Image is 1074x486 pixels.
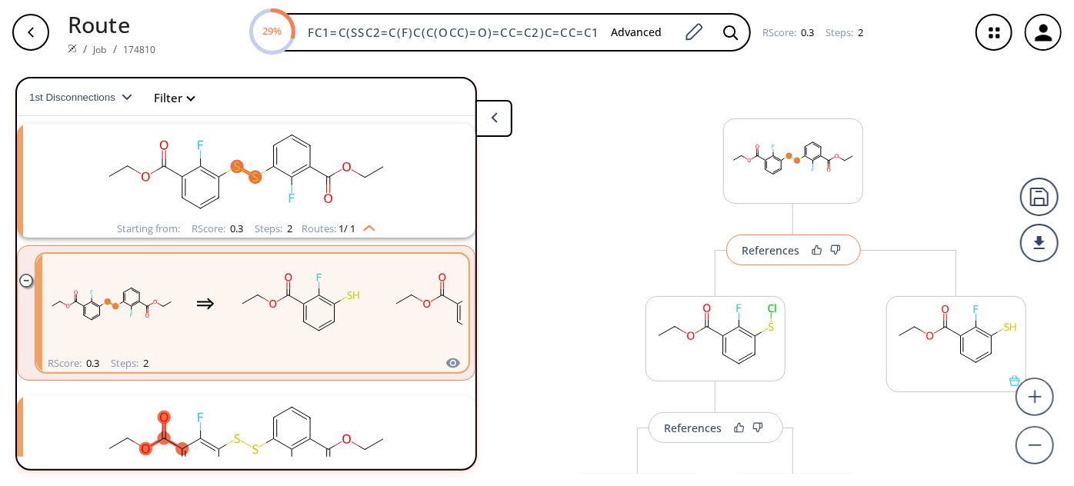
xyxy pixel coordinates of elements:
[856,25,863,39] span: 2
[83,41,87,57] li: /
[799,25,814,39] span: 0.3
[117,224,180,234] div: Starting from:
[29,79,145,116] button: 1st Disconnections
[230,256,369,352] svg: CCOC(=O)c1cccc(S)c1F
[262,24,282,38] text: 29%
[887,297,1026,375] svg: CCOC(=O)c1cccc(S)c1F
[29,92,122,103] span: 1st Disconnections
[742,245,800,255] div: References
[192,224,243,234] div: RScore :
[826,28,863,38] div: Steps :
[93,43,106,56] a: Job
[299,25,599,40] input: Enter SMILES
[599,18,674,47] button: Advanced
[339,224,355,234] span: 1 / 1
[285,221,292,235] span: 2
[48,358,99,368] div: RScore :
[724,119,862,198] svg: CCOC(=O)c1cccc(SSc2cccc(C(=O)OCC)c2F)c1F
[145,92,194,104] button: Filter
[649,412,783,443] button: References
[384,256,522,352] svg: CCOC(=O)c1cccc(S)c1F
[726,235,861,265] button: References
[228,221,243,235] span: 0.3
[302,224,375,234] div: Routes:
[68,44,77,53] img: Spaya logo
[46,124,446,220] svg: CCOC(=O)c1cccc(SSc2cccc(C(=O)OCC)c2F)c1F
[762,28,814,38] div: RScore :
[646,297,785,375] svg: CCOC(=O)c1cccc(SCl)c1F
[255,224,292,234] div: Steps :
[123,43,156,56] a: 174810
[113,41,117,57] li: /
[111,358,148,368] div: Steps :
[355,219,375,231] img: Up
[68,8,156,41] p: Route
[141,356,148,370] span: 2
[665,423,722,433] div: References
[84,356,99,370] span: 0.3
[42,256,181,352] svg: CCOC(=O)c1cccc(SSc2cccc(C(=O)OCC)c2F)c1F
